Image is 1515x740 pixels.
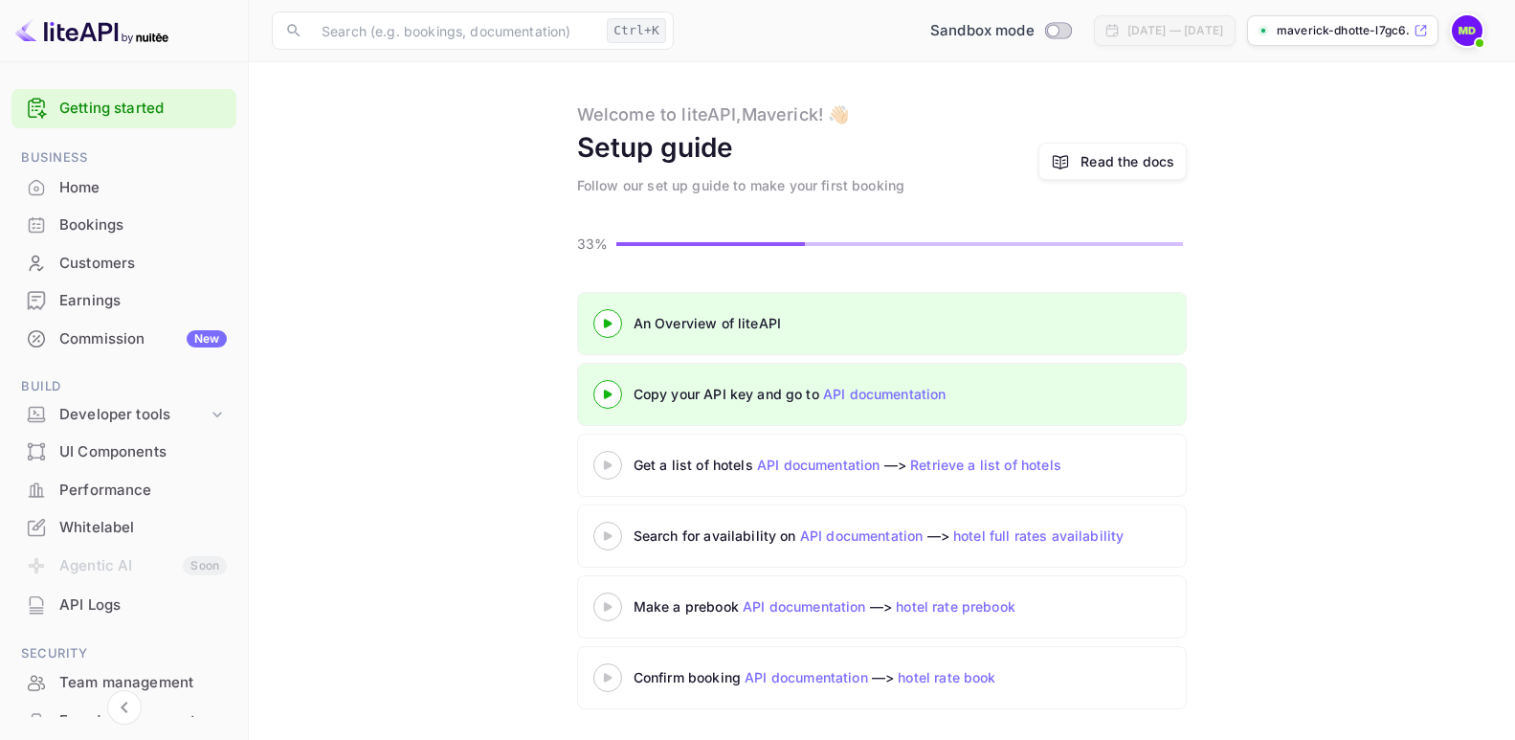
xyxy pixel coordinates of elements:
[11,587,236,624] div: API Logs
[59,253,227,275] div: Customers
[743,598,866,615] a: API documentation
[11,398,236,432] div: Developer tools
[634,313,1112,333] div: An Overview of liteAPI
[11,643,236,664] span: Security
[59,672,227,694] div: Team management
[187,330,227,348] div: New
[1277,22,1410,39] p: maverick-dhotte-l7gc6....
[634,596,1112,617] div: Make a prebook —>
[11,321,236,356] a: CommissionNew
[59,177,227,199] div: Home
[11,282,236,318] a: Earnings
[634,526,1303,546] div: Search for availability on —>
[1452,15,1482,46] img: Maverick Dhotte
[800,527,924,544] a: API documentation
[59,710,227,732] div: Fraud management
[11,169,236,207] div: Home
[577,175,905,195] div: Follow our set up guide to make your first booking
[11,282,236,320] div: Earnings
[910,457,1061,473] a: Retrieve a list of hotels
[15,15,168,46] img: LiteAPI logo
[11,664,236,700] a: Team management
[11,169,236,205] a: Home
[11,207,236,242] a: Bookings
[11,245,236,282] div: Customers
[11,89,236,128] div: Getting started
[757,457,880,473] a: API documentation
[745,669,868,685] a: API documentation
[11,509,236,547] div: Whitelabel
[930,20,1035,42] span: Sandbox mode
[59,98,227,120] a: Getting started
[59,441,227,463] div: UI Components
[11,245,236,280] a: Customers
[11,434,236,471] div: UI Components
[577,127,734,168] div: Setup guide
[577,234,611,254] p: 33%
[310,11,599,50] input: Search (e.g. bookings, documentation)
[59,214,227,236] div: Bookings
[11,321,236,358] div: CommissionNew
[11,703,236,738] a: Fraud management
[11,434,236,469] a: UI Components
[1038,143,1187,180] a: Read the docs
[953,527,1124,544] a: hotel full rates availability
[11,472,236,507] a: Performance
[898,669,995,685] a: hotel rate book
[923,20,1079,42] div: Switch to Production mode
[59,328,227,350] div: Commission
[107,690,142,725] button: Collapse navigation
[59,290,227,312] div: Earnings
[11,207,236,244] div: Bookings
[634,384,1112,404] div: Copy your API key and go to
[1127,22,1223,39] div: [DATE] — [DATE]
[59,517,227,539] div: Whitelabel
[577,101,850,127] div: Welcome to liteAPI, Maverick ! 👋🏻
[11,509,236,545] a: Whitelabel
[1081,151,1174,171] a: Read the docs
[11,147,236,168] span: Business
[59,404,208,426] div: Developer tools
[11,664,236,702] div: Team management
[59,480,227,502] div: Performance
[59,594,227,617] div: API Logs
[634,455,1112,475] div: Get a list of hotels —>
[607,18,666,43] div: Ctrl+K
[11,472,236,509] div: Performance
[896,598,1015,615] a: hotel rate prebook
[11,587,236,622] a: API Logs
[634,667,1112,687] div: Confirm booking —>
[823,386,947,402] a: API documentation
[11,376,236,397] span: Build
